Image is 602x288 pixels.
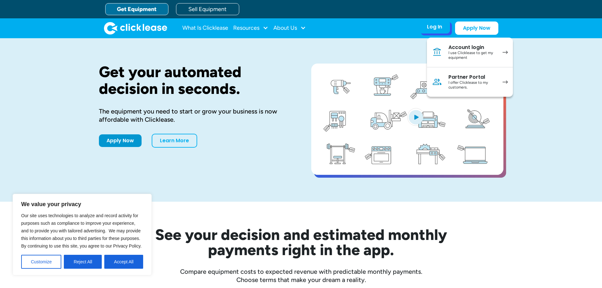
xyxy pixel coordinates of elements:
[448,80,496,90] div: I offer Clicklease to my customers.
[407,108,424,126] img: Blue play button logo on a light blue circular background
[502,51,508,54] img: arrow
[427,24,442,30] div: Log In
[13,194,152,275] div: We value your privacy
[21,200,143,208] p: We value your privacy
[176,3,239,15] a: Sell Equipment
[427,38,513,67] a: Account loginI use Clicklease to get my equipment
[427,67,513,97] a: Partner PortalI offer Clicklease to my customers.
[99,267,503,284] div: Compare equipment costs to expected revenue with predictable monthly payments. Choose terms that ...
[448,74,496,80] div: Partner Portal
[432,77,442,87] img: Person icon
[104,22,167,34] img: Clicklease logo
[105,3,168,15] a: Get Equipment
[64,255,102,269] button: Reject All
[104,22,167,34] a: home
[99,107,291,124] div: The equipment you need to start or grow your business is now affordable with Clicklease.
[124,227,478,257] h2: See your decision and estimated monthly payments right in the app.
[311,64,503,175] a: open lightbox
[448,44,496,51] div: Account login
[432,47,442,57] img: Bank icon
[182,22,228,34] a: What Is Clicklease
[99,134,142,147] a: Apply Now
[502,80,508,84] img: arrow
[455,21,498,35] a: Apply Now
[21,255,61,269] button: Customize
[152,134,197,148] a: Learn More
[427,38,513,97] nav: Log In
[273,22,306,34] div: About Us
[99,64,291,97] h1: Get your automated decision in seconds.
[104,255,143,269] button: Accept All
[448,51,496,60] div: I use Clicklease to get my equipment
[21,213,142,248] span: Our site uses technologies to analyze and record activity for purposes such as compliance to impr...
[233,22,268,34] div: Resources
